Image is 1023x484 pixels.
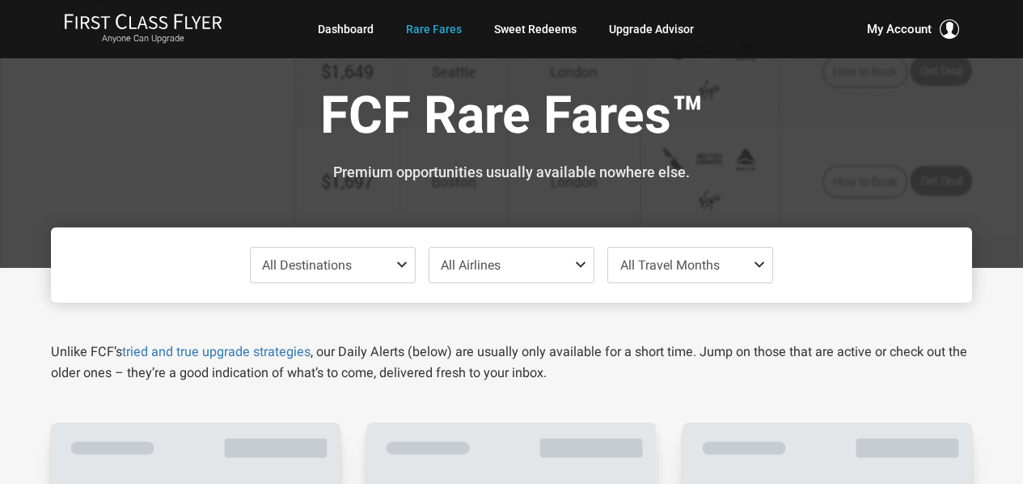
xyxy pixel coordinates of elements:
[609,15,694,44] a: Upgrade Advisor
[494,15,577,44] a: Sweet Redeems
[620,257,720,273] span: All Travel Months
[63,87,960,150] h1: FCF Rare Fares™
[63,164,960,180] h3: Premium opportunities usually available nowhere else.
[51,342,972,384] p: Unlike FCF’s , our Daily Alerts (below) are usually only available for a short time. Jump on thos...
[867,19,959,39] button: My Account
[64,13,222,30] img: First Class Flyer
[262,257,352,273] span: All Destinations
[122,344,311,359] a: tried and true upgrade strategies
[318,15,374,44] a: Dashboard
[64,13,222,45] a: First Class FlyerAnyone Can Upgrade
[441,257,501,273] span: All Airlines
[406,15,462,44] a: Rare Fares
[867,19,932,39] span: My Account
[64,33,222,45] small: Anyone Can Upgrade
